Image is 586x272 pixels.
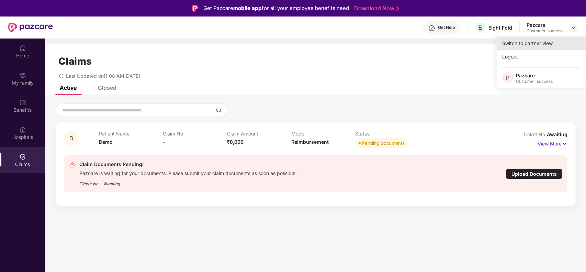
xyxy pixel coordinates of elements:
div: Get Help [438,25,455,30]
div: Ticket No. - Awaiting [79,176,297,187]
p: Claim No [163,131,227,137]
span: Awaiting [547,131,567,137]
div: Customer_success [527,28,563,34]
div: Customer_success [516,79,553,84]
span: E [478,23,483,32]
span: P [506,74,509,82]
h1: Claims [58,55,92,67]
p: View More [538,138,567,148]
img: Stroke [396,5,399,12]
a: Download Now [354,5,397,12]
div: Pazcare [516,72,553,79]
img: svg+xml;base64,PHN2ZyBpZD0iRHJvcGRvd24tMzJ4MzIiIHhtbG5zPSJodHRwOi8vd3d3LnczLm9yZy8yMDAwL3N2ZyIgd2... [571,25,576,30]
img: svg+xml;base64,PHN2ZyBpZD0iSG9zcGl0YWxzIiB4bWxucz0iaHR0cDovL3d3dy53My5vcmcvMjAwMC9zdmciIHdpZHRoPS... [19,126,26,133]
p: Mode [291,131,356,137]
span: Ticket No [523,131,547,137]
strong: mobile app [233,5,262,11]
span: Last Updated on 11:08 AM[DATE] [66,73,140,79]
div: Pazcare is waiting for your documents. Please submit your claim documents as soon as possible. [79,168,297,176]
img: Logo [192,5,199,12]
img: svg+xml;base64,PHN2ZyB4bWxucz0iaHR0cDovL3d3dy53My5vcmcvMjAwMC9zdmciIHdpZHRoPSIxNyIgaGVpZ2h0PSIxNy... [562,140,567,148]
div: Closed [98,84,116,91]
div: Claim Documents Pending! [79,160,297,168]
span: D [69,135,74,141]
div: Active [60,84,77,91]
p: Claim Amount [227,131,291,137]
img: svg+xml;base64,PHN2ZyBpZD0iSG9tZSIgeG1sbnM9Imh0dHA6Ly93d3cudzMub3JnLzIwMDAvc3ZnIiB3aWR0aD0iMjAiIG... [19,45,26,52]
div: Logout [497,50,586,63]
div: Switch to partner view [497,36,586,50]
div: Pazcare [527,22,563,28]
img: svg+xml;base64,PHN2ZyB3aWR0aD0iMjAiIGhlaWdodD0iMjAiIHZpZXdCb3g9IjAgMCAyMCAyMCIgZmlsbD0ibm9uZSIgeG... [19,72,26,79]
img: svg+xml;base64,PHN2ZyBpZD0iQmVuZWZpdHMiIHhtbG5zPSJodHRwOi8vd3d3LnczLm9yZy8yMDAwL3N2ZyIgd2lkdGg9Ij... [19,99,26,106]
span: ₹8,000 [227,139,244,145]
span: redo [59,73,64,79]
div: Eight Fold [488,24,512,31]
p: Status [355,131,419,137]
img: svg+xml;base64,PHN2ZyB4bWxucz0iaHR0cDovL3d3dy53My5vcmcvMjAwMC9zdmciIHdpZHRoPSIyNCIgaGVpZ2h0PSIyNC... [69,161,76,168]
span: Demo [99,139,113,145]
img: New Pazcare Logo [8,23,53,32]
img: svg+xml;base64,PHN2ZyBpZD0iU2VhcmNoLTMyeDMyIiB4bWxucz0iaHR0cDovL3d3dy53My5vcmcvMjAwMC9zdmciIHdpZH... [216,107,222,113]
div: Upload Documents [506,168,562,179]
img: svg+xml;base64,PHN2ZyBpZD0iSGVscC0zMngzMiIgeG1sbnM9Imh0dHA6Ly93d3cudzMub3JnLzIwMDAvc3ZnIiB3aWR0aD... [428,25,435,32]
p: Patient Name [99,131,163,137]
span: - [163,139,165,145]
div: Pending Documents [362,140,405,146]
img: svg+xml;base64,PHN2ZyBpZD0iQ2xhaW0iIHhtbG5zPSJodHRwOi8vd3d3LnczLm9yZy8yMDAwL3N2ZyIgd2lkdGg9IjIwIi... [19,153,26,160]
div: Get Pazcare for all your employee benefits need [203,4,349,12]
span: Reimbursement [291,139,329,145]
